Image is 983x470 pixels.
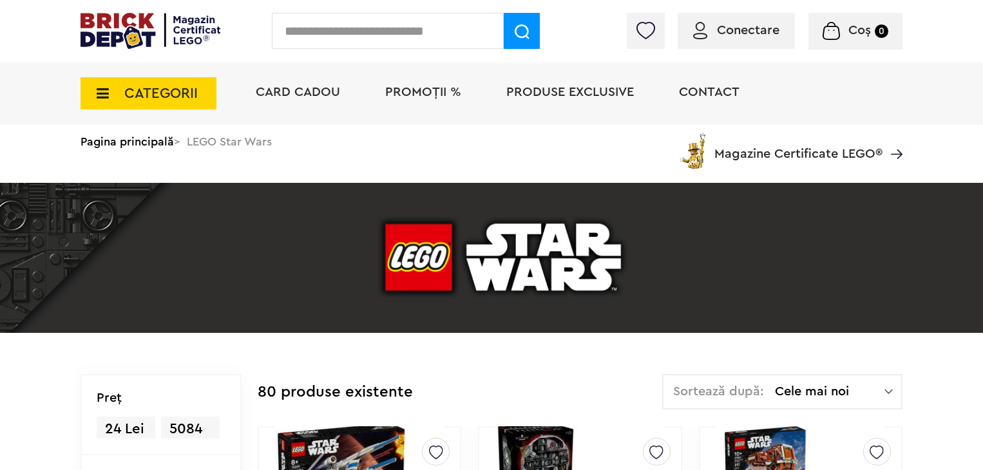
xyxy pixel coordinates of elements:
span: Conectare [717,24,779,37]
a: Conectare [693,24,779,37]
div: 80 produse existente [258,374,413,411]
span: Magazine Certificate LEGO® [714,131,883,160]
span: Coș [848,24,871,37]
p: Preţ [97,391,122,404]
span: CATEGORII [124,86,198,100]
small: 0 [875,24,888,38]
span: Cele mai noi [775,385,884,398]
span: Sortează după: [673,385,764,398]
a: Contact [679,86,740,99]
span: 24 Lei [97,417,155,442]
a: Magazine Certificate LEGO® [883,131,902,144]
a: Card Cadou [256,86,340,99]
a: PROMOȚII % [385,86,461,99]
a: Produse exclusive [506,86,634,99]
span: 5084 Lei [161,417,220,459]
